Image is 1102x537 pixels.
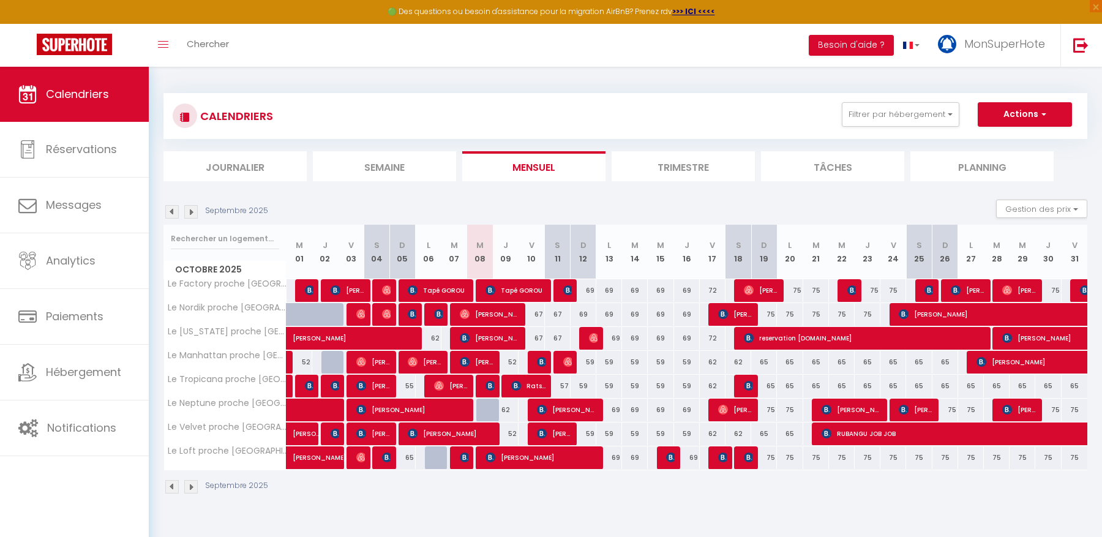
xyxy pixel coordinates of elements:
span: [PERSON_NAME] [460,326,520,350]
th: 03 [338,225,364,279]
div: 75 [803,446,829,469]
abbr: M [812,239,820,251]
div: 62 [700,375,725,397]
th: 16 [674,225,700,279]
div: 65 [803,351,829,374]
span: [PERSON_NAME] [563,279,572,302]
span: [PERSON_NAME] [460,302,520,326]
div: 75 [1035,279,1061,302]
div: 67 [519,327,544,350]
div: 52 [493,351,519,374]
abbr: J [323,239,328,251]
span: [PERSON_NAME] [537,422,571,445]
th: 13 [596,225,622,279]
span: [PERSON_NAME] [356,446,365,469]
th: 31 [1062,225,1087,279]
span: [PERSON_NAME] [744,374,752,397]
img: Super Booking [37,34,112,55]
div: 69 [674,303,700,326]
th: 21 [803,225,829,279]
img: logout [1073,37,1089,53]
div: 69 [674,327,700,350]
div: 75 [1035,446,1061,469]
li: Semaine [313,151,456,181]
abbr: M [631,239,639,251]
span: Le Manhattan proche [GEOGRAPHIC_DATA] I [GEOGRAPHIC_DATA] I [GEOGRAPHIC_DATA] [166,351,288,360]
abbr: M [476,239,484,251]
abbr: M [1019,239,1026,251]
span: Tapé GOROU [485,279,545,302]
div: 67 [545,303,571,326]
span: Hébergement [46,364,121,380]
div: 59 [571,351,596,374]
div: 75 [777,303,803,326]
button: Gestion des prix [996,200,1087,218]
span: [PERSON_NAME] [434,374,468,397]
span: [PERSON_NAME] [382,279,391,302]
th: 25 [906,225,932,279]
div: 65 [855,375,880,397]
span: [PERSON_NAME] [563,350,572,374]
div: 75 [855,303,880,326]
div: 59 [622,375,648,397]
div: 75 [958,446,984,469]
span: [PERSON_NAME] [331,374,339,397]
div: 69 [648,279,673,302]
abbr: M [657,239,664,251]
div: 59 [596,375,622,397]
div: 65 [880,351,906,374]
th: 23 [855,225,880,279]
span: [PERSON_NAME] [293,440,349,463]
div: 69 [674,446,700,469]
span: [PERSON_NAME] [951,279,985,302]
span: [PERSON_NAME] [718,398,752,421]
div: 65 [777,375,803,397]
div: 75 [984,446,1010,469]
p: Septembre 2025 [205,205,268,217]
span: Calendriers [46,86,109,102]
abbr: L [427,239,430,251]
th: 05 [389,225,415,279]
button: Filtrer par hébergement [842,102,959,127]
li: Tâches [761,151,904,181]
span: [PERSON_NAME] [382,446,391,469]
span: [PERSON_NAME] [924,279,933,302]
span: [PERSON_NAME] [460,446,468,469]
span: [PERSON_NAME] [356,350,391,374]
span: [PERSON_NAME] [744,279,778,302]
div: 75 [777,399,803,421]
abbr: S [736,239,741,251]
div: 69 [622,446,648,469]
div: 69 [622,303,648,326]
div: 75 [880,279,906,302]
th: 15 [648,225,673,279]
span: [PERSON_NAME] [356,374,391,397]
div: 75 [777,446,803,469]
div: 59 [648,375,673,397]
abbr: V [348,239,354,251]
span: Le Nordik proche [GEOGRAPHIC_DATA] I [GEOGRAPHIC_DATA] I [GEOGRAPHIC_DATA] [166,303,288,312]
li: Journalier [163,151,307,181]
span: [PERSON_NAME] [408,422,493,445]
span: Le Neptune proche [GEOGRAPHIC_DATA] I [GEOGRAPHIC_DATA] I [GEOGRAPHIC_DATA] [166,399,288,408]
div: 69 [674,279,700,302]
span: Analytics [46,253,96,268]
div: 69 [596,446,622,469]
div: 59 [674,422,700,445]
div: 62 [725,422,751,445]
div: 59 [622,422,648,445]
div: 57 [545,375,571,397]
span: Chercher [187,37,229,50]
abbr: D [761,239,767,251]
span: [PERSON_NAME] [331,279,365,302]
div: 75 [1010,446,1035,469]
th: 29 [1010,225,1035,279]
th: 04 [364,225,389,279]
span: [PERSON_NAME] [293,416,321,439]
th: 07 [441,225,467,279]
th: 30 [1035,225,1061,279]
a: [PERSON_NAME] [287,422,312,446]
div: 69 [622,327,648,350]
div: 69 [674,399,700,421]
div: 52 [493,422,519,445]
